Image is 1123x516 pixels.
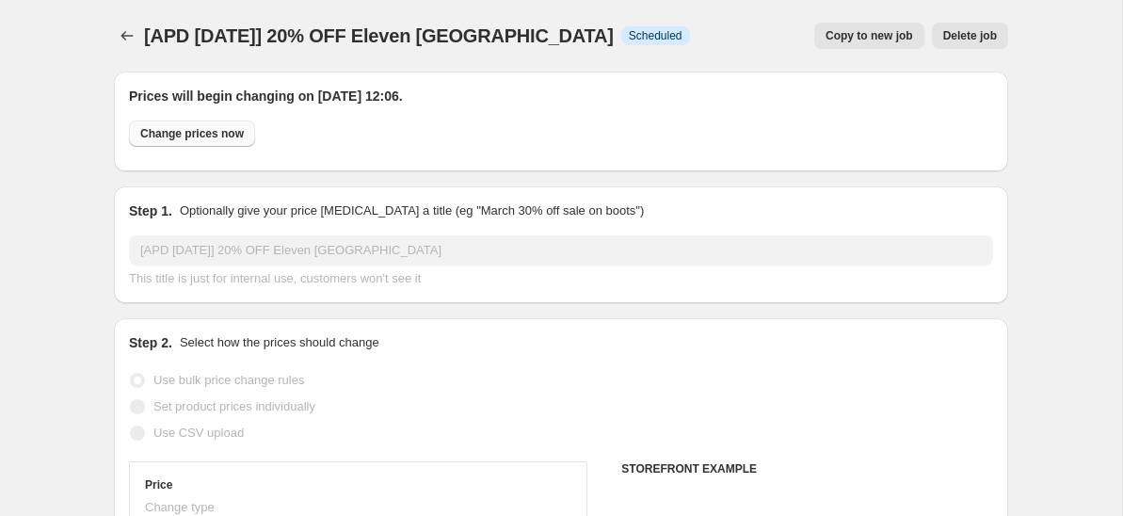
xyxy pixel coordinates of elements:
[180,333,379,352] p: Select how the prices should change
[145,477,172,492] h3: Price
[153,426,244,440] span: Use CSV upload
[140,126,244,141] span: Change prices now
[621,461,993,476] h6: STOREFRONT EXAMPLE
[129,333,172,352] h2: Step 2.
[144,25,614,46] span: [APD [DATE]] 20% OFF Eleven [GEOGRAPHIC_DATA]
[129,202,172,220] h2: Step 1.
[153,399,315,413] span: Set product prices individually
[826,28,913,43] span: Copy to new job
[629,28,682,43] span: Scheduled
[932,23,1008,49] button: Delete job
[129,235,993,266] input: 30% off holiday sale
[814,23,924,49] button: Copy to new job
[153,373,304,387] span: Use bulk price change rules
[129,121,255,147] button: Change prices now
[129,87,993,105] h2: Prices will begin changing on [DATE] 12:06.
[114,23,140,49] button: Price change jobs
[180,202,644,220] p: Optionally give your price [MEDICAL_DATA] a title (eg "March 30% off sale on boots")
[145,500,215,514] span: Change type
[943,28,997,43] span: Delete job
[129,271,421,285] span: This title is just for internal use, customers won't see it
